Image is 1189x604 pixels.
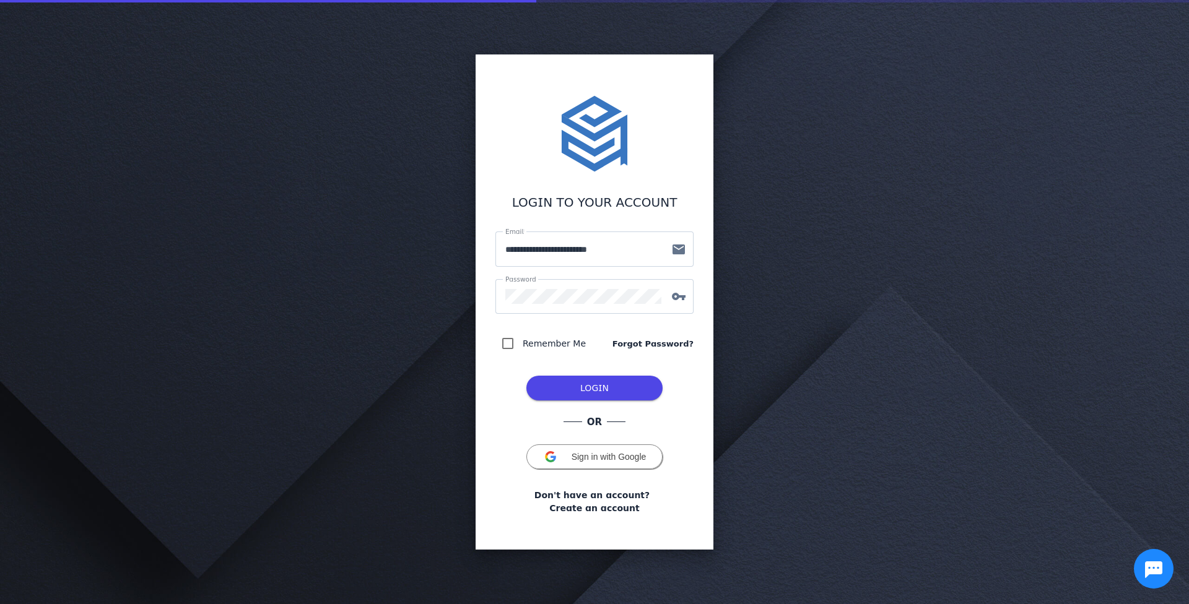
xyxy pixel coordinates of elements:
mat-icon: vpn_key [664,289,694,304]
button: Sign in with Google [526,444,663,469]
img: stacktome.svg [555,94,634,173]
mat-icon: mail [664,242,694,257]
a: Create an account [549,502,639,515]
mat-label: Password [505,276,536,283]
mat-label: Email [505,228,523,236]
span: LOGIN [580,383,609,393]
span: Don't have an account? [534,489,650,502]
span: Sign in with Google [572,452,647,462]
span: OR [582,415,607,429]
button: LOG IN [526,376,663,400]
div: LOGIN TO YOUR ACCOUNT [495,193,694,212]
a: Forgot Password? [612,338,694,350]
label: Remember Me [520,336,586,351]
